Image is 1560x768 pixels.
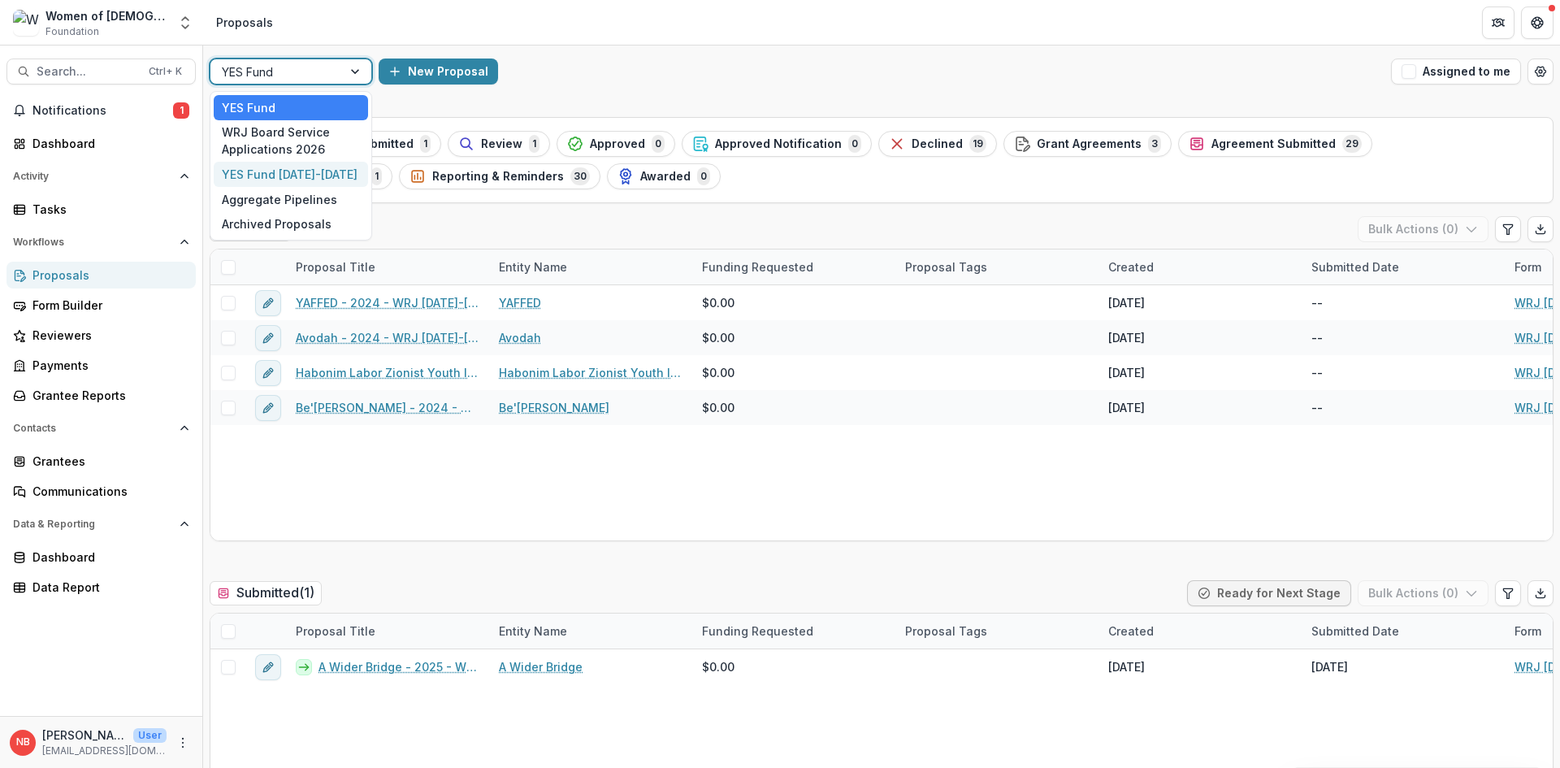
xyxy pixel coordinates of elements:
[145,63,185,80] div: Ctrl + K
[32,387,183,404] div: Grantee Reports
[286,258,385,276] div: Proposal Title
[895,623,997,640] div: Proposal Tags
[702,399,734,416] span: $0.00
[173,102,189,119] span: 1
[296,294,479,311] a: YAFFED - 2024 - WRJ [DATE]-[DATE] YES Fund Application
[216,14,273,31] div: Proposals
[1302,249,1505,284] div: Submitted Date
[32,267,183,284] div: Proposals
[489,258,577,276] div: Entity Name
[1521,7,1553,39] button: Get Help
[481,137,522,151] span: Review
[895,249,1098,284] div: Proposal Tags
[32,201,183,218] div: Tasks
[255,360,281,386] button: edit
[715,137,842,151] span: Approved Notification
[255,395,281,421] button: edit
[6,262,196,289] a: Proposals
[255,290,281,316] button: edit
[702,294,734,311] span: $0.00
[1527,59,1553,85] button: Open table manager
[379,59,498,85] button: New Proposal
[16,737,30,748] div: Nicki Braun
[371,167,382,185] span: 1
[1495,580,1521,606] button: Edit table settings
[45,7,167,24] div: Women of [DEMOGRAPHIC_DATA]
[296,399,479,416] a: Be'[PERSON_NAME] - 2024 - WRJ [DATE]-[DATE] YES Fund Application
[286,249,489,284] div: Proposal Title
[32,549,183,566] div: Dashboard
[1358,580,1488,606] button: Bulk Actions (0)
[13,423,173,434] span: Contacts
[6,98,196,124] button: Notifications1
[1302,614,1505,649] div: Submitted Date
[432,170,564,184] span: Reporting & Reminders
[173,733,193,753] button: More
[214,95,368,120] div: YES Fund
[895,614,1098,649] div: Proposal Tags
[42,744,167,758] p: [EMAIL_ADDRESS][DOMAIN_NAME]
[6,163,196,189] button: Open Activity
[697,167,710,185] span: 0
[912,137,963,151] span: Declined
[652,135,665,153] span: 0
[420,135,431,153] span: 1
[42,727,127,744] p: [PERSON_NAME]
[32,453,183,470] div: Grantees
[1178,131,1372,157] button: Agreement Submitted29
[37,65,139,79] span: Search...
[1495,216,1521,242] button: Edit table settings
[499,294,541,311] a: YAFFED
[1003,131,1172,157] button: Grant Agreements3
[32,297,183,314] div: Form Builder
[640,170,691,184] span: Awarded
[489,614,692,649] div: Entity Name
[878,131,997,157] button: Declined19
[1098,258,1163,276] div: Created
[32,104,173,118] span: Notifications
[133,728,167,743] p: User
[1311,658,1348,675] div: [DATE]
[702,329,734,346] span: $0.00
[1342,135,1362,153] span: 29
[255,654,281,680] button: edit
[6,415,196,441] button: Open Contacts
[286,614,489,649] div: Proposal Title
[1037,137,1142,151] span: Grant Agreements
[6,448,196,475] a: Grantees
[6,292,196,319] a: Form Builder
[210,581,322,605] h2: Submitted ( 1 )
[682,131,872,157] button: Approved Notification0
[296,364,479,381] a: Habonim Labor Zionist Youth Inc. - 2024 - WRJ [DATE]-[DATE] YES Fund Application
[1187,580,1351,606] button: Ready for Next Stage
[32,483,183,500] div: Communications
[6,382,196,409] a: Grantee Reports
[969,135,986,153] span: 19
[1108,658,1145,675] div: [DATE]
[1527,216,1553,242] button: Export table data
[848,135,861,153] span: 0
[1527,580,1553,606] button: Export table data
[1108,329,1145,346] div: [DATE]
[692,623,823,640] div: Funding Requested
[607,163,721,189] button: Awarded0
[1098,614,1302,649] div: Created
[318,658,479,675] a: A Wider Bridge - 2025 - WRJ [DATE]-[DATE] Grant Agreement
[1098,249,1302,284] div: Created
[399,163,600,189] button: Reporting & Reminders30
[322,131,441,157] button: Submitted1
[13,171,173,182] span: Activity
[692,249,895,284] div: Funding Requested
[692,614,895,649] div: Funding Requested
[6,574,196,601] a: Data Report
[6,478,196,505] a: Communications
[1302,258,1409,276] div: Submitted Date
[702,658,734,675] span: $0.00
[499,364,682,381] a: Habonim Labor Zionist Youth Inc.
[1311,294,1323,311] div: --
[1311,364,1323,381] div: --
